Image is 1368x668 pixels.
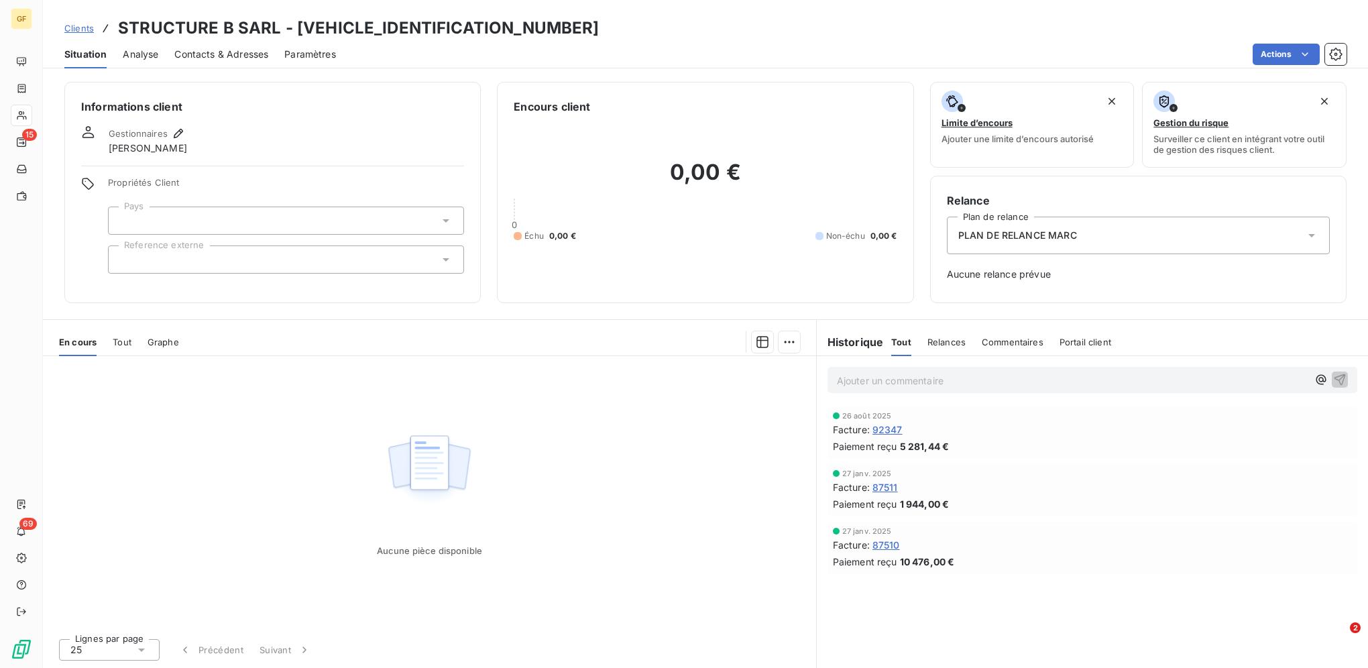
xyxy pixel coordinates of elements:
span: Propriétés Client [108,177,464,196]
span: 0,00 € [549,230,576,242]
span: Échu [524,230,544,242]
img: Logo LeanPay [11,638,32,660]
span: 87511 [872,480,898,494]
span: [PERSON_NAME] [109,142,187,155]
button: Précédent [170,636,251,664]
span: Aucune pièce disponible [377,545,482,556]
button: Gestion du risqueSurveiller ce client en intégrant votre outil de gestion des risques client. [1142,82,1347,168]
span: 87510 [872,538,900,552]
span: Contacts & Adresses [174,48,268,61]
span: Clients [64,23,94,34]
span: PLAN DE RELANCE MARC [958,229,1077,242]
span: 15 [22,129,37,141]
span: Ajouter une limite d’encours autorisé [942,133,1094,144]
h6: Informations client [81,99,464,115]
span: Relances [927,337,966,347]
span: Graphe [148,337,179,347]
span: Gestion du risque [1153,117,1229,128]
span: 69 [19,518,37,530]
span: 27 janv. 2025 [842,469,892,478]
span: 2 [1350,622,1361,633]
h3: STRUCTURE B SARL - [VEHICLE_IDENTIFICATION_NUMBER] [118,16,600,40]
h6: Encours client [514,99,590,115]
span: Facture : [833,423,870,437]
span: Situation [64,48,107,61]
a: Clients [64,21,94,35]
span: Paiement reçu [833,555,897,569]
span: Limite d’encours [942,117,1013,128]
span: Facture : [833,538,870,552]
button: Actions [1253,44,1320,65]
span: 1 944,00 € [900,497,950,511]
h6: Historique [817,334,884,350]
span: 0 [512,219,517,230]
span: Paramètres [284,48,336,61]
span: Facture : [833,480,870,494]
h6: Relance [947,192,1330,209]
span: Commentaires [982,337,1043,347]
input: Ajouter une valeur [119,215,130,227]
span: Gestionnaires [109,128,168,139]
span: Paiement reçu [833,439,897,453]
span: Tout [113,337,131,347]
input: Ajouter une valeur [119,254,130,266]
span: Paiement reçu [833,497,897,511]
span: Surveiller ce client en intégrant votre outil de gestion des risques client. [1153,133,1335,155]
span: Portail client [1060,337,1111,347]
button: Limite d’encoursAjouter une limite d’encours autorisé [930,82,1135,168]
span: 0,00 € [870,230,897,242]
div: GF [11,8,32,30]
span: 27 janv. 2025 [842,527,892,535]
h2: 0,00 € [514,159,897,199]
span: Non-échu [826,230,865,242]
span: 92347 [872,423,903,437]
img: Empty state [386,428,472,511]
iframe: Intercom live chat [1322,622,1355,655]
span: 10 476,00 € [900,555,955,569]
span: Tout [891,337,911,347]
button: Suivant [251,636,319,664]
span: 5 281,44 € [900,439,950,453]
span: Analyse [123,48,158,61]
span: 25 [70,643,82,657]
span: 26 août 2025 [842,412,892,420]
span: En cours [59,337,97,347]
span: Aucune relance prévue [947,268,1330,281]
